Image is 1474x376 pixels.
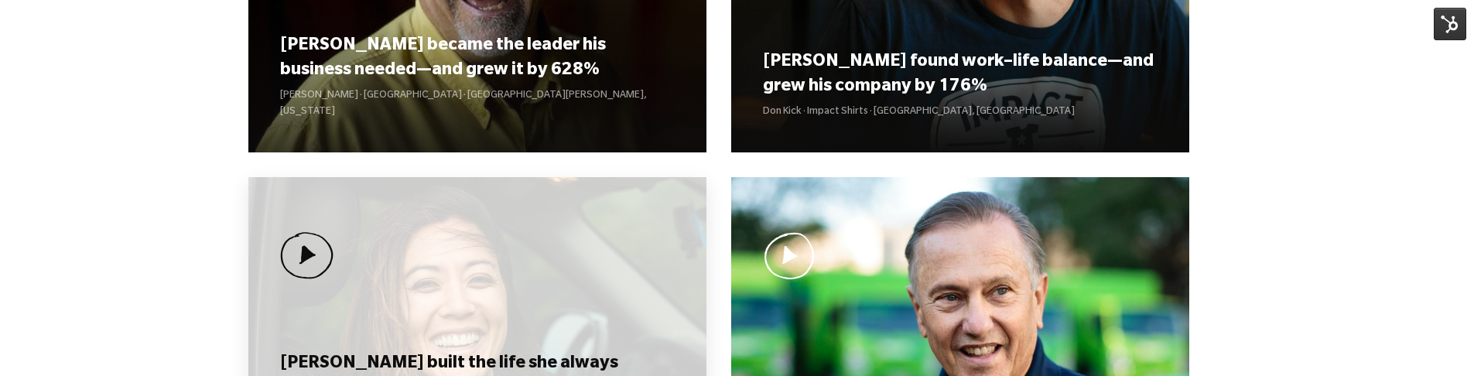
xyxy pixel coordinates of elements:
[763,51,1157,99] h3: [PERSON_NAME] found work–life balance—and grew his company by 176%
[280,232,333,279] img: Play Video
[763,104,1157,121] p: Don Kick · Impact Shirts · [GEOGRAPHIC_DATA], [GEOGRAPHIC_DATA]
[1434,8,1466,40] img: HubSpot Tools Menu Toggle
[280,35,674,83] h3: [PERSON_NAME] became the leader his business needed—and grew it by 628%
[280,88,674,121] p: [PERSON_NAME] · [GEOGRAPHIC_DATA] · [GEOGRAPHIC_DATA][PERSON_NAME], [US_STATE]
[763,232,816,279] img: Play Video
